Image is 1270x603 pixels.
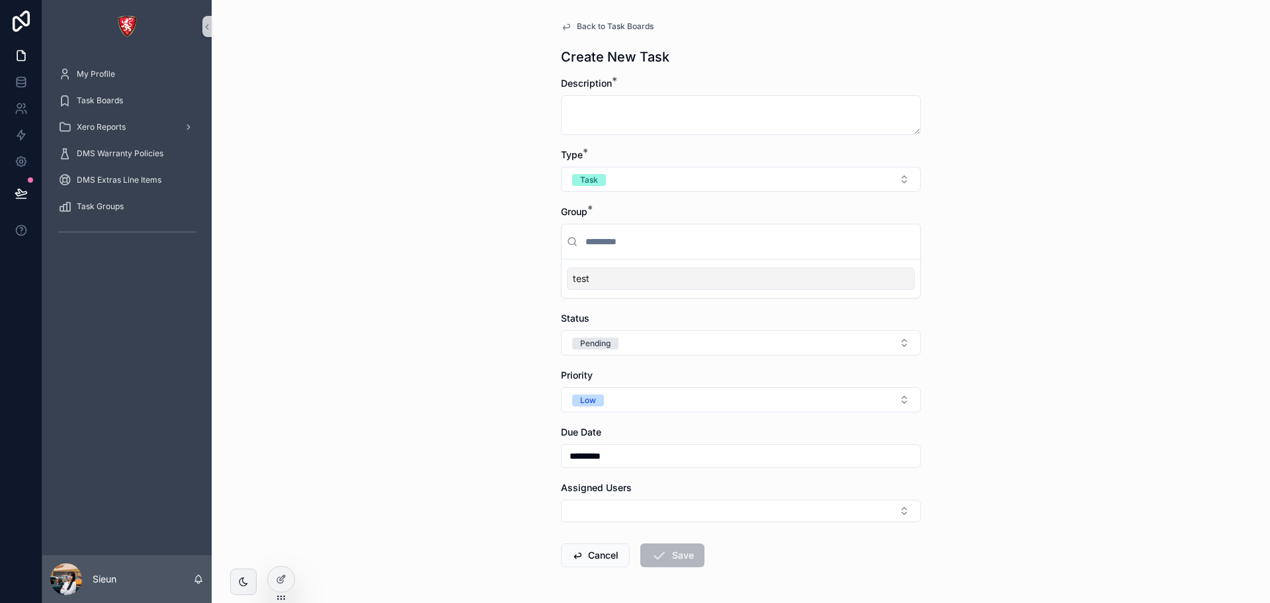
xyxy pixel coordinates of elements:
[580,338,611,349] div: Pending
[50,142,204,165] a: DMS Warranty Policies
[561,369,593,381] span: Priority
[561,543,630,567] button: Cancel
[77,122,126,132] span: Xero Reports
[50,195,204,218] a: Task Groups
[77,201,124,212] span: Task Groups
[561,167,921,192] button: Select Button
[93,573,116,586] p: Sieun
[77,148,163,159] span: DMS Warranty Policies
[573,272,589,285] span: test
[50,168,204,192] a: DMS Extras Line Items
[561,21,654,32] a: Back to Task Boards
[561,77,612,89] span: Description
[561,426,601,438] span: Due Date
[50,115,204,139] a: Xero Reports
[561,500,921,522] button: Select Button
[561,206,587,217] span: Group
[116,16,138,37] img: App logo
[562,259,920,298] div: Suggestions
[561,149,583,160] span: Type
[561,482,632,493] span: Assigned Users
[561,387,921,412] button: Select Button
[561,330,921,355] button: Select Button
[77,95,123,106] span: Task Boards
[561,312,589,324] span: Status
[77,69,115,79] span: My Profile
[580,394,596,406] div: Low
[77,175,161,185] span: DMS Extras Line Items
[50,62,204,86] a: My Profile
[42,53,212,259] div: scrollable content
[580,174,598,186] div: Task
[577,21,654,32] span: Back to Task Boards
[561,48,669,66] h1: Create New Task
[50,89,204,113] a: Task Boards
